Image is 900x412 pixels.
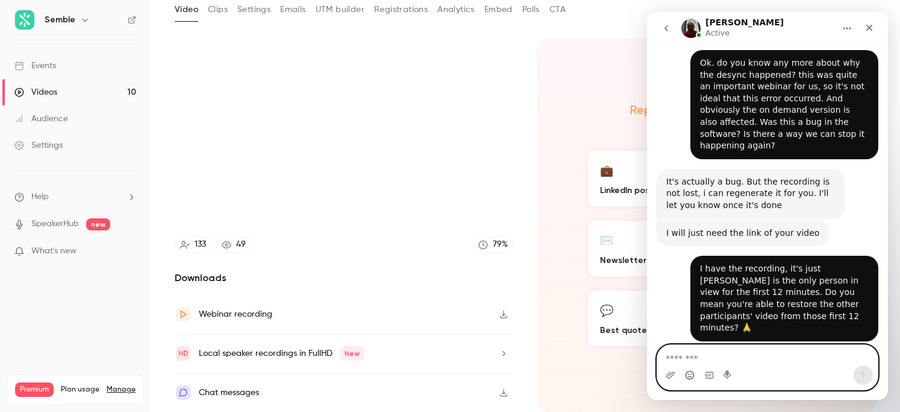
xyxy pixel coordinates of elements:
div: Webinar recording [199,307,272,322]
a: Manage [107,385,136,395]
button: 💬Best quotes [586,288,702,349]
h2: Downloads [175,271,513,285]
a: 49 [216,236,251,253]
span: New [340,346,364,361]
div: ✉️ [600,230,613,249]
span: Help [31,191,49,203]
li: help-dropdown-opener [14,191,136,203]
span: Premium [15,382,54,397]
h2: Repurpose [PERSON_NAME] [630,103,784,117]
div: 133 [195,238,206,251]
button: ✉️Newsletter [586,218,702,279]
div: Events [14,60,56,72]
a: 79% [473,236,513,253]
div: Chat messages [199,385,259,400]
iframe: Noticeable Trigger [122,246,136,257]
div: 💼 [600,160,613,179]
img: Semble [15,10,34,30]
h6: Semble [45,14,75,26]
span: What's new [31,245,77,258]
iframe: Intercom live chat [647,12,888,400]
span: Newsletter [600,254,646,267]
div: Videos [14,86,57,98]
span: Best quotes [600,324,651,337]
div: 79 % [493,238,508,251]
a: SpeakerHub [31,218,79,230]
span: LinkedIn post [600,184,654,197]
div: 49 [236,238,246,251]
span: Plan usage [61,385,99,395]
span: new [86,218,110,230]
div: Local speaker recordings in FullHD [199,346,364,361]
a: 133 [175,236,211,253]
div: 💬 [600,300,613,319]
div: Audience [14,113,68,125]
button: 💼LinkedIn post [586,148,702,209]
div: Settings [14,139,63,151]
